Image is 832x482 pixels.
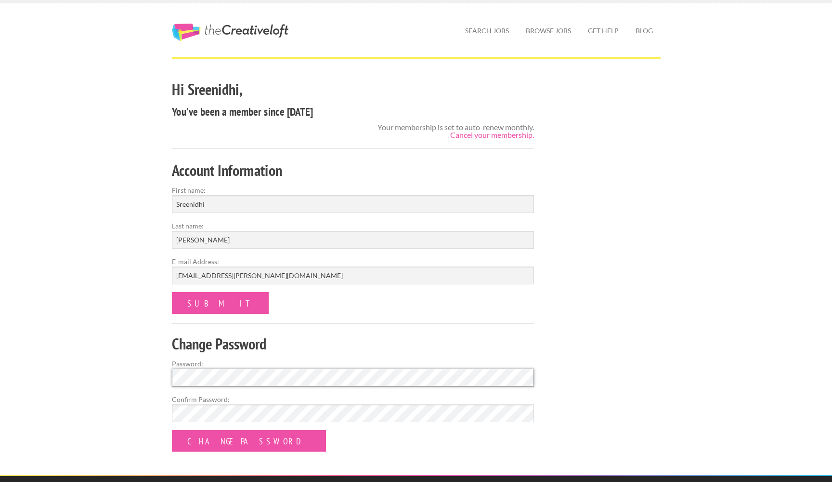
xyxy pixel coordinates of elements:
[172,292,269,314] input: Submit
[518,20,579,42] a: Browse Jobs
[172,394,534,404] label: Confirm Password:
[628,20,661,42] a: Blog
[450,130,534,139] a: Cancel your membership.
[172,160,534,181] h2: Account Information
[172,185,534,195] label: First name:
[172,104,534,120] h4: You've been a member since [DATE]
[172,24,288,41] a: The Creative Loft
[172,430,326,452] input: Change Password
[457,20,517,42] a: Search Jobs
[172,359,534,369] label: Password:
[172,221,534,231] label: Last name:
[172,256,534,267] label: E-mail Address:
[580,20,626,42] a: Get Help
[377,123,534,139] div: Your membership is set to auto-renew monthly.
[172,79,534,100] h2: Hi Sreenidhi,
[172,333,534,355] h2: Change Password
